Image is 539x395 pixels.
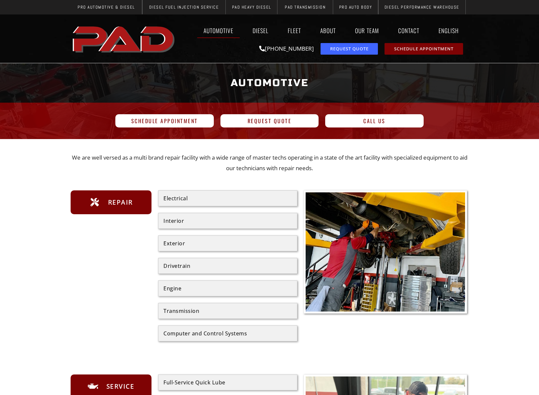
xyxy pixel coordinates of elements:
span: PAD Transmission [285,5,326,9]
span: Diesel Fuel Injection Service [149,5,219,9]
div: Full-Service Quick Lube [163,380,292,385]
a: Call Us [325,114,424,127]
a: Automotive [197,23,240,38]
a: Schedule Appointment [115,114,214,127]
a: Our Team [349,23,385,38]
img: A mechanic in a red shirt and gloves works under a raised vehicle on a lift in an auto repair shop. [306,192,465,312]
span: Repair [106,197,133,208]
a: schedule repair or service appointment [385,43,463,55]
a: Fleet [281,23,307,38]
span: Request Quote [248,118,292,123]
a: pro automotive and diesel home page [71,21,178,57]
span: Service [105,381,135,392]
a: request a service or repair quote [321,43,378,55]
a: Request Quote [220,114,319,127]
div: Engine [163,286,292,291]
div: Electrical [163,196,292,201]
h1: Automotive [74,71,465,95]
div: Drivetrain [163,263,292,269]
nav: Menu [178,23,468,38]
span: Diesel Performance Warehouse [385,5,459,9]
p: We are well versed as a multi brand repair facility with a wide range of master techs operating i... [71,152,468,174]
div: Exterior [163,241,292,246]
div: Computer and Control Systems [163,331,292,336]
a: About [314,23,342,38]
a: English [432,23,468,38]
span: Call Us [363,118,386,123]
a: Contact [392,23,426,38]
div: Transmission [163,308,292,314]
span: Schedule Appointment [394,47,453,51]
img: The image shows the word "PAD" in bold, red, uppercase letters with a slight shadow effect. [71,21,178,57]
span: Request Quote [330,47,369,51]
a: [PHONE_NUMBER] [259,45,314,52]
span: PAD Heavy Diesel [232,5,271,9]
a: Diesel [246,23,275,38]
span: Pro Auto Body [339,5,372,9]
span: Pro Automotive & Diesel [78,5,135,9]
span: Schedule Appointment [131,118,198,123]
div: Interior [163,218,292,223]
